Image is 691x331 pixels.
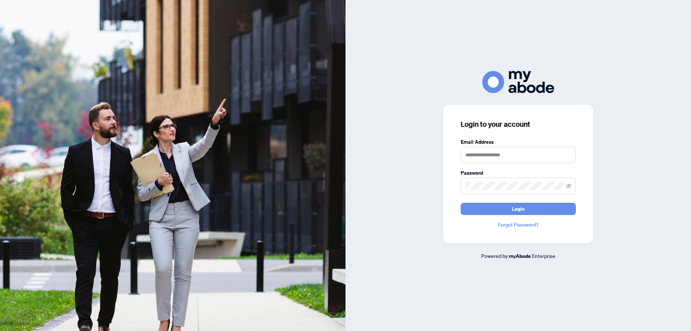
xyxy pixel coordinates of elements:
[461,169,576,177] label: Password
[566,183,571,188] span: eye-invisible
[461,203,576,215] button: Login
[482,71,554,93] img: ma-logo
[512,203,525,215] span: Login
[461,119,576,129] h3: Login to your account
[532,252,555,259] span: Enterprise
[461,221,576,229] a: Forgot Password?
[461,138,576,146] label: Email Address
[481,252,508,259] span: Powered by
[509,252,531,260] a: myAbode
